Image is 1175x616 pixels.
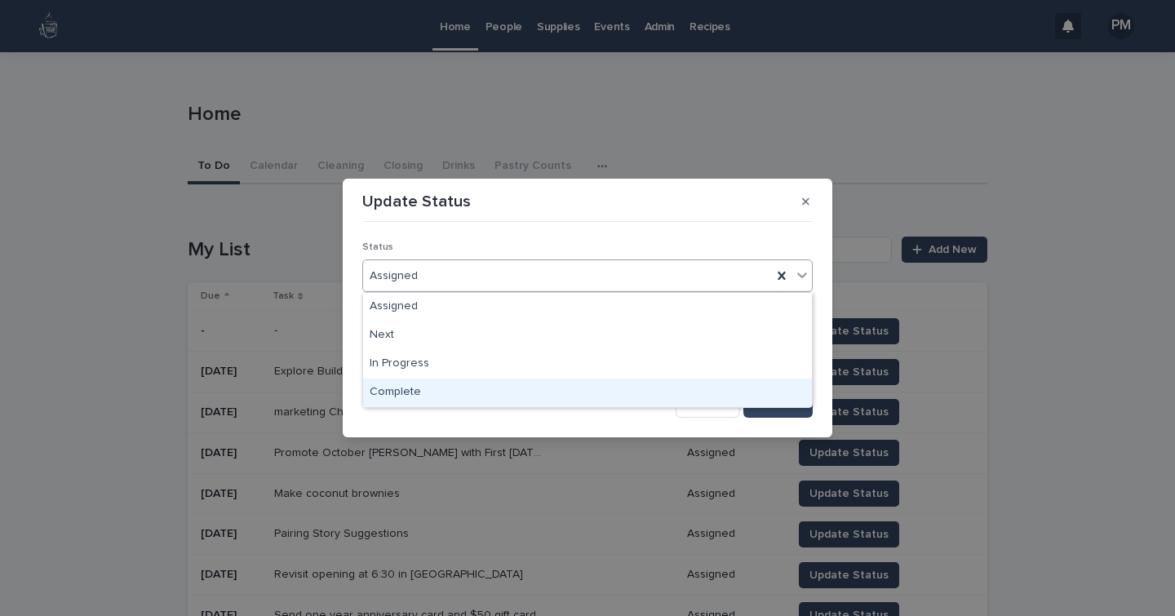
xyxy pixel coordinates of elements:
[362,242,393,252] span: Status
[370,268,418,285] span: Assigned
[362,192,471,211] p: Update Status
[363,321,812,350] div: Next
[363,379,812,407] div: Complete
[363,350,812,379] div: In Progress
[363,293,812,321] div: Assigned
